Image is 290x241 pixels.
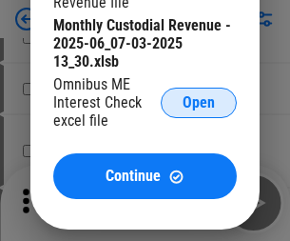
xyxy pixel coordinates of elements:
[53,153,237,199] button: ContinueContinue
[183,95,215,110] span: Open
[53,16,237,70] div: Monthly Custodial Revenue - 2025-06_07-03-2025 13_30.xlsb
[168,169,184,185] img: Continue
[53,75,161,130] div: Omnibus ME Interest Check excel file
[161,88,237,118] button: Open
[106,169,161,184] span: Continue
